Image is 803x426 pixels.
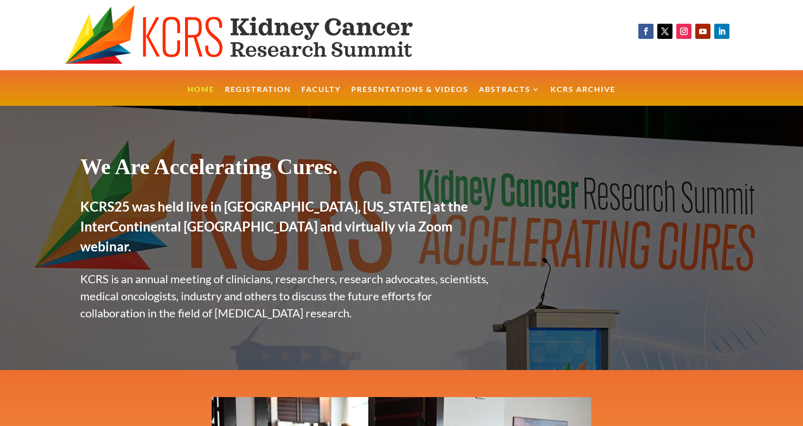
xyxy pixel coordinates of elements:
[225,86,291,106] a: Registration
[676,24,691,39] a: Follow on Instagram
[301,86,341,106] a: Faculty
[695,24,710,39] a: Follow on Youtube
[65,5,456,65] img: KCRS generic logo wide
[187,86,215,106] a: Home
[714,24,729,39] a: Follow on LinkedIn
[551,86,616,106] a: KCRS Archive
[80,270,497,322] p: KCRS is an annual meeting of clinicians, researchers, research advocates, scientists, medical onc...
[638,24,654,39] a: Follow on Facebook
[479,86,540,106] a: Abstracts
[80,196,497,261] h2: KCRS25 was held live in [GEOGRAPHIC_DATA], [US_STATE] at the InterContinental [GEOGRAPHIC_DATA] a...
[80,154,497,185] h1: We Are Accelerating Cures.
[657,24,672,39] a: Follow on X
[351,86,468,106] a: Presentations & Videos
